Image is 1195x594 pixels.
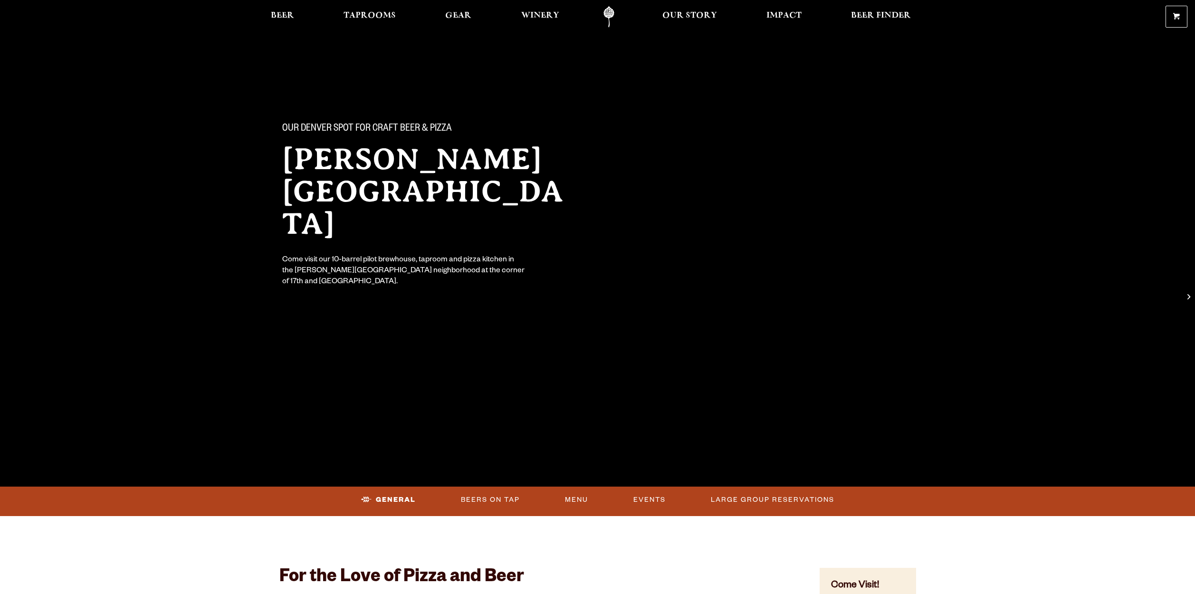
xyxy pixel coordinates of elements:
a: Beer Finder [845,6,917,28]
span: Our Story [662,12,717,19]
div: Come visit our 10-barrel pilot brewhouse, taproom and pizza kitchen in the [PERSON_NAME][GEOGRAPH... [282,255,526,288]
a: Events [630,489,669,511]
h2: For the Love of Pizza and Beer [279,568,796,589]
a: Large Group Reservations [707,489,838,511]
h2: [PERSON_NAME][GEOGRAPHIC_DATA] [282,143,579,240]
a: Beers On Tap [457,489,524,511]
a: Beer [265,6,300,28]
span: Our Denver spot for craft beer & pizza [282,123,452,135]
span: Beer [271,12,294,19]
a: Our Story [656,6,723,28]
span: Winery [521,12,559,19]
a: Gear [439,6,478,28]
a: Winery [515,6,565,28]
a: Impact [760,6,808,28]
a: Odell Home [591,6,627,28]
a: General [357,489,420,511]
a: Menu [561,489,592,511]
a: Taprooms [337,6,402,28]
span: Taprooms [344,12,396,19]
span: Beer Finder [851,12,911,19]
span: Impact [766,12,802,19]
h4: Come Visit! [831,579,904,593]
span: Gear [445,12,471,19]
